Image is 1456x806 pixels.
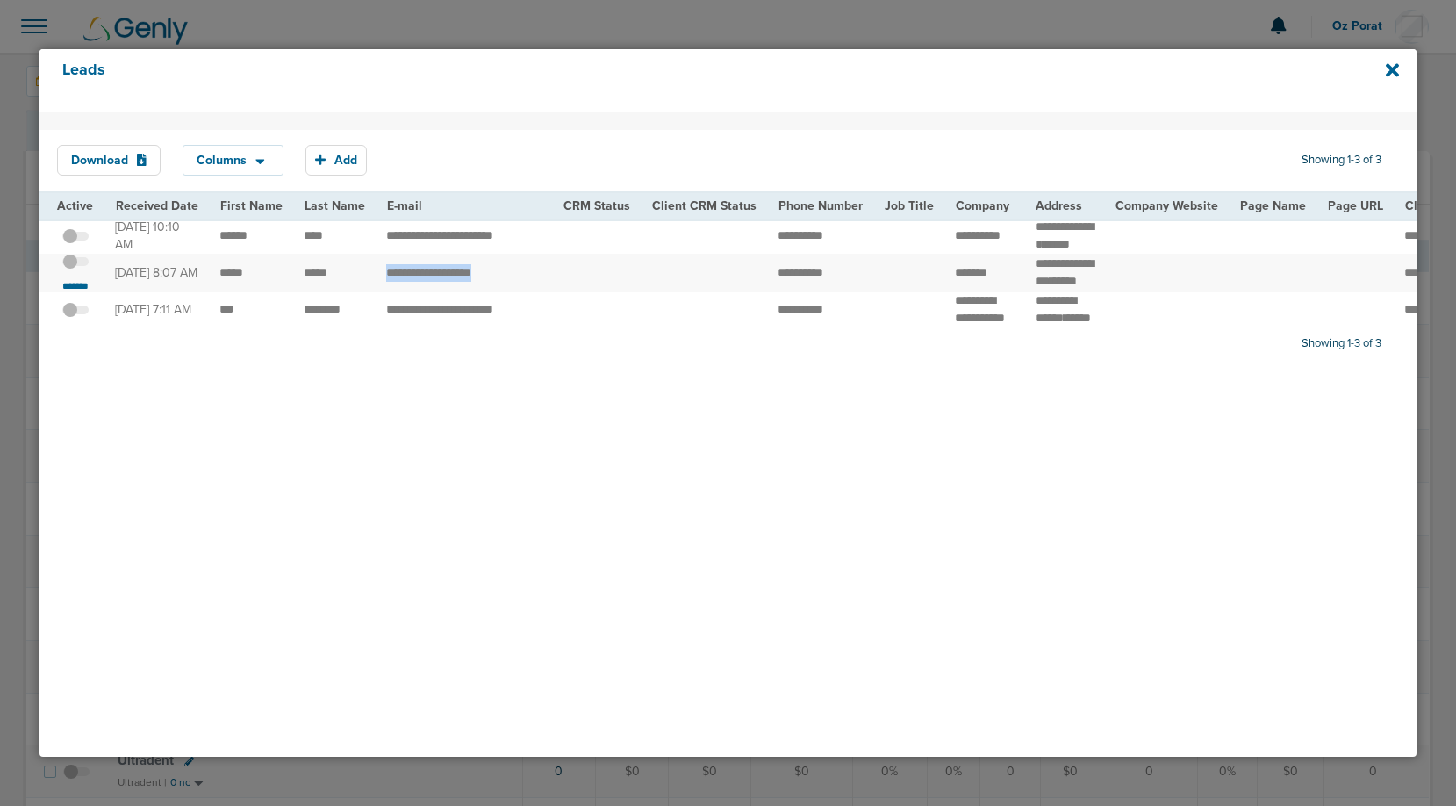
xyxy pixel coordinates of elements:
[220,198,283,213] span: First Name
[1025,192,1105,219] th: Address
[305,145,367,176] button: Add
[1229,192,1316,219] th: Page Name
[1104,192,1229,219] th: Company Website
[104,292,209,327] td: [DATE] 7:11 AM
[62,61,1265,101] h4: Leads
[197,155,247,167] span: Columns
[334,153,357,168] span: Add
[387,198,422,213] span: E-mail
[305,198,365,213] span: Last Name
[944,192,1024,219] th: Company
[641,192,767,219] th: Client CRM Status
[57,145,161,176] button: Download
[873,192,944,219] th: Job Title
[57,198,93,213] span: Active
[563,198,630,213] span: CRM Status
[1302,336,1381,351] span: Showing 1-3 of 3
[778,198,863,213] span: Phone Number
[104,219,209,253] td: [DATE] 10:10 AM
[1405,198,1453,213] span: Client Id
[104,254,209,293] td: [DATE] 8:07 AM
[1328,198,1383,213] span: Page URL
[116,198,198,213] span: Received Date
[1302,153,1381,168] span: Showing 1-3 of 3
